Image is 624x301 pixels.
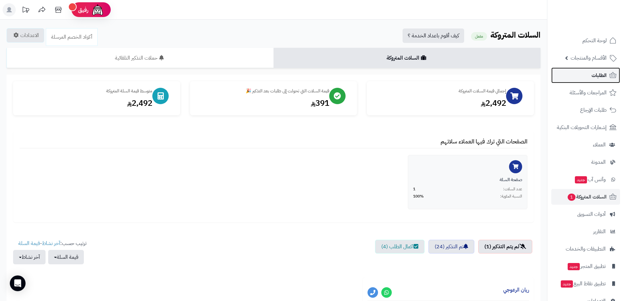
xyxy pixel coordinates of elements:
[551,258,620,274] a: تطبيق المتجرجديد
[46,28,98,46] a: أكواد الخصم المرسلة
[42,239,60,247] a: آخر نشاط
[471,32,487,41] small: مفعل
[568,194,576,201] span: 1
[413,194,424,199] span: 100%
[403,28,464,43] a: كيف أقوم باعداد الخدمة ؟
[551,189,620,205] a: السلات المتروكة1
[551,102,620,118] a: طلبات الإرجاع
[18,239,40,247] a: قيمة السلة
[567,192,607,201] span: السلات المتروكة
[17,3,34,18] a: تحديثات المنصة
[551,241,620,257] a: التطبيقات والخدمات
[503,186,522,192] span: عدد السلات:
[413,186,415,192] span: 1
[500,194,522,199] span: النسبة المئوية:
[197,98,329,109] div: 391
[551,172,620,187] a: وآتس آبجديد
[560,279,606,288] span: تطبيق نقاط البيع
[580,105,607,115] span: طلبات الإرجاع
[551,276,620,292] a: تطبيق نقاط البيعجديد
[571,53,607,63] span: الأقسام والمنتجات
[566,244,606,254] span: التطبيقات والخدمات
[557,123,607,132] span: إشعارات التحويلات البنكية
[20,138,527,148] h4: الصفحات التي ترك فيها العملاء سلاتهم
[7,48,274,68] a: حملات التذكير التلقائية
[91,3,104,16] img: ai-face.png
[551,154,620,170] a: المدونة
[373,88,506,94] div: إجمالي قيمة السلات المتروكة
[593,140,606,149] span: العملاء
[13,240,86,264] ul: ترتيب حسب: -
[13,250,46,264] button: آخر نشاط
[582,36,607,45] span: لوحة التحكم
[570,88,607,97] span: المراجعات والأسئلة
[373,98,506,109] div: 2,492
[551,137,620,153] a: العملاء
[593,227,606,236] span: التقارير
[503,286,529,294] a: ريان الرعوجي
[551,85,620,101] a: المراجعات والأسئلة
[568,263,580,270] span: جديد
[490,29,540,41] b: السلات المتروكة
[10,275,26,291] div: Open Intercom Messenger
[551,67,620,83] a: الطلبات
[197,88,329,94] div: قيمة السلات التي تحولت إلى طلبات بعد التذكير 🎉
[567,262,606,271] span: تطبيق المتجر
[428,240,474,254] a: تم التذكير (24)
[78,6,88,14] span: رفيق
[375,240,425,254] a: اكمال الطلب (4)
[561,280,573,288] span: جديد
[7,28,44,43] a: الاعدادات
[577,210,606,219] span: أدوات التسويق
[551,224,620,239] a: التقارير
[551,206,620,222] a: أدوات التسويق
[48,250,84,264] button: قيمة السلة
[551,120,620,135] a: إشعارات التحويلات البنكية
[478,240,532,254] a: لم يتم التذكير (1)
[591,158,606,167] span: المدونة
[274,48,540,68] a: السلات المتروكة
[551,33,620,48] a: لوحة التحكم
[20,88,152,94] div: متوسط قيمة السلة المتروكة
[574,175,606,184] span: وآتس آب
[592,71,607,80] span: الطلبات
[20,98,152,109] div: 2,492
[413,177,522,183] div: صفحة السلة
[575,176,587,183] span: جديد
